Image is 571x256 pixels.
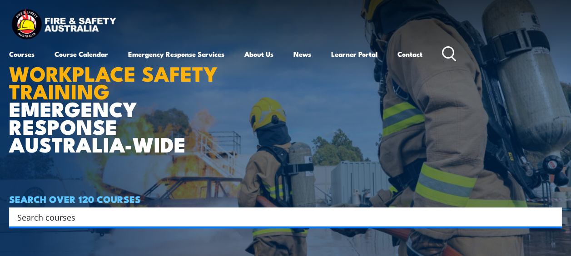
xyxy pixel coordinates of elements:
button: Search magnifier button [546,211,559,223]
strong: WORKPLACE SAFETY TRAINING [9,57,218,106]
h4: SEARCH OVER 120 COURSES [9,194,562,204]
form: Search form [19,211,544,223]
a: Course Calendar [55,43,108,65]
input: Search input [17,210,542,224]
a: Contact [397,43,422,65]
h1: EMERGENCY RESPONSE AUSTRALIA-WIDE [9,41,231,153]
a: Emergency Response Services [128,43,224,65]
a: Learner Portal [331,43,377,65]
a: Courses [9,43,35,65]
a: News [293,43,311,65]
a: About Us [244,43,273,65]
